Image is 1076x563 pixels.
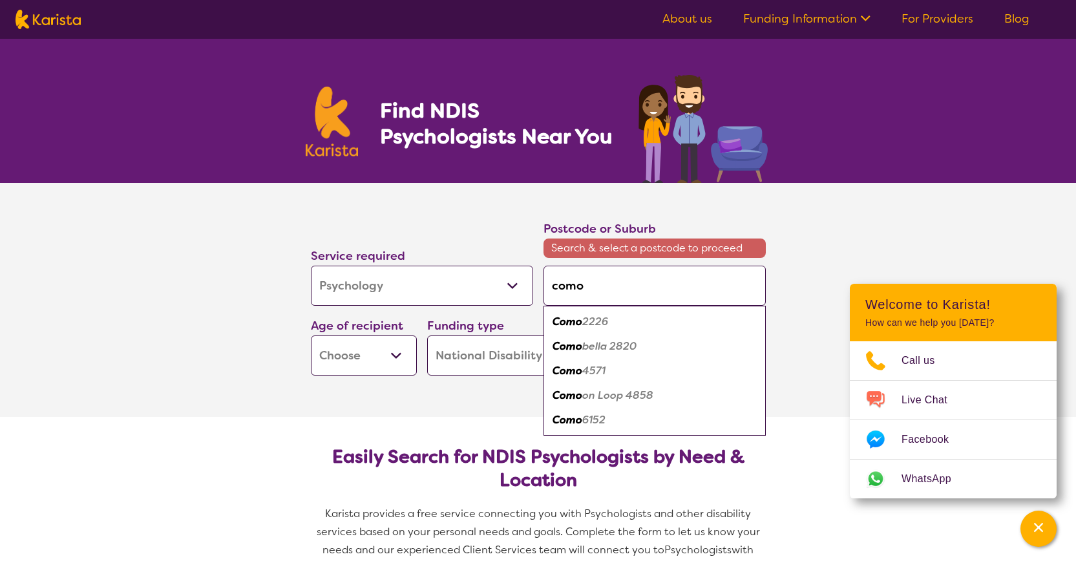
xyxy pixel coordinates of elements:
em: 4571 [582,364,606,377]
h1: Find NDIS Psychologists Near You [380,98,619,149]
span: Live Chat [902,390,963,410]
span: Search & select a postcode to proceed [543,239,766,258]
label: Age of recipient [311,318,403,334]
img: Karista logo [306,87,359,156]
em: Como [553,315,582,328]
label: Service required [311,248,405,264]
em: Como [553,339,582,353]
span: WhatsApp [902,469,967,489]
em: Como [553,388,582,402]
span: Facebook [902,430,964,449]
label: Funding type [427,318,504,334]
ul: Choose channel [850,341,1057,498]
div: Comoon Loop 4858 [550,383,759,408]
em: Como [553,364,582,377]
div: Channel Menu [850,284,1057,498]
a: Blog [1004,11,1029,27]
div: Comobella 2820 [550,334,759,359]
a: Web link opens in a new tab. [850,460,1057,498]
span: Psychologists [664,543,732,557]
span: Call us [902,351,951,370]
h2: Welcome to Karista! [865,297,1041,312]
em: on Loop 4858 [582,388,653,402]
div: Como 4571 [550,359,759,383]
a: Funding Information [743,11,870,27]
a: About us [662,11,712,27]
em: 2226 [582,315,608,328]
div: Como 2226 [550,310,759,334]
p: How can we help you [DATE]? [865,317,1041,328]
em: 6152 [582,413,606,427]
em: bella 2820 [582,339,637,353]
button: Channel Menu [1020,511,1057,547]
label: Postcode or Suburb [543,221,656,237]
em: Como [553,413,582,427]
a: For Providers [902,11,973,27]
input: Type [543,266,766,306]
div: Como 6152 [550,408,759,432]
h2: Easily Search for NDIS Psychologists by Need & Location [321,445,755,492]
img: psychology [634,70,771,183]
img: Karista logo [16,10,81,29]
span: Karista provides a free service connecting you with Psychologists and other disability services b... [317,507,763,557]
